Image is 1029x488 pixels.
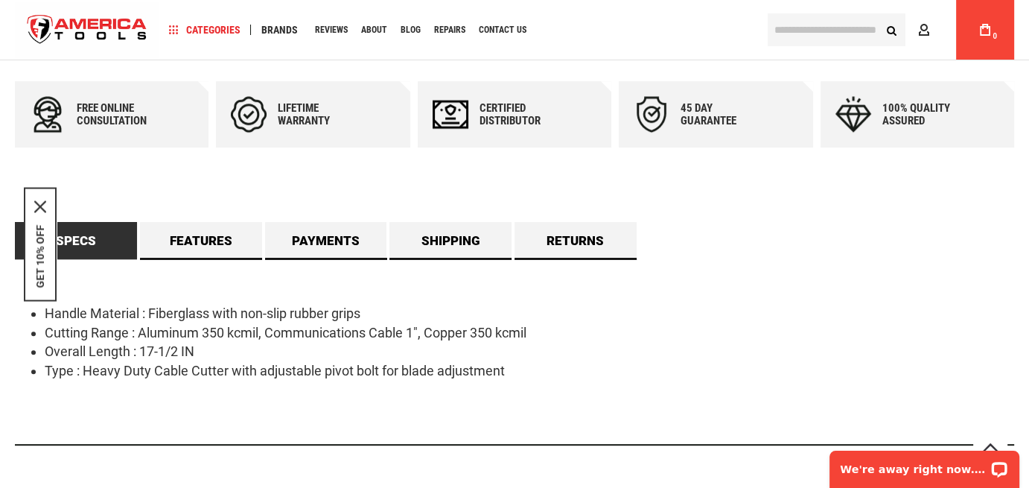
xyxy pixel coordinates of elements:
li: Overall Length : 17-1/2 IN [45,342,1014,361]
a: Payments [265,222,387,259]
a: Specs [15,222,137,259]
span: Blog [401,25,421,34]
div: Certified Distributor [480,102,569,127]
span: Contact Us [479,25,526,34]
a: Shipping [389,222,512,259]
span: Reviews [315,25,348,34]
div: Lifetime warranty [278,102,367,127]
a: Repairs [427,20,472,40]
span: 0 [993,32,997,40]
li: Type : Heavy Duty Cable Cutter with adjustable pivot bolt for blade adjustment [45,361,1014,381]
span: Brands [261,25,298,35]
iframe: LiveChat chat widget [820,441,1029,488]
div: 45 day Guarantee [681,102,770,127]
a: Brands [255,20,305,40]
a: Returns [514,222,637,259]
button: Close [34,200,46,212]
button: Search [877,16,905,44]
div: Free online consultation [77,102,166,127]
a: About [354,20,394,40]
li: Cutting Range : Aluminum 350 kcmil, Communications Cable 1", Copper 350 kcmil [45,323,1014,343]
a: Contact Us [472,20,533,40]
a: store logo [15,2,159,58]
div: 100% quality assured [882,102,972,127]
img: America Tools [15,2,159,58]
span: Repairs [434,25,465,34]
span: About [361,25,387,34]
a: Categories [162,20,247,40]
a: Blog [394,20,427,40]
li: Handle Material : Fiberglass with non-slip rubber grips [45,304,1014,323]
button: GET 10% OFF [34,224,46,288]
a: Reviews [308,20,354,40]
svg: close icon [34,200,46,212]
a: Features [140,222,262,259]
span: Categories [169,25,240,35]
